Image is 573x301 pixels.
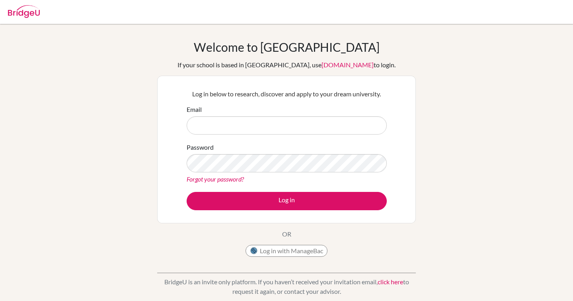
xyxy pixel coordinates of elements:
p: OR [282,229,291,239]
a: Forgot your password? [187,175,244,183]
p: BridgeU is an invite only platform. If you haven’t received your invitation email, to request it ... [157,277,416,296]
button: Log in with ManageBac [246,245,327,257]
label: Password [187,143,214,152]
a: [DOMAIN_NAME] [322,61,374,68]
p: Log in below to research, discover and apply to your dream university. [187,89,387,99]
img: Bridge-U [8,5,40,18]
div: If your school is based in [GEOGRAPHIC_DATA], use to login. [177,60,396,70]
label: Email [187,105,202,114]
h1: Welcome to [GEOGRAPHIC_DATA] [194,40,380,54]
a: click here [378,278,403,285]
button: Log in [187,192,387,210]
